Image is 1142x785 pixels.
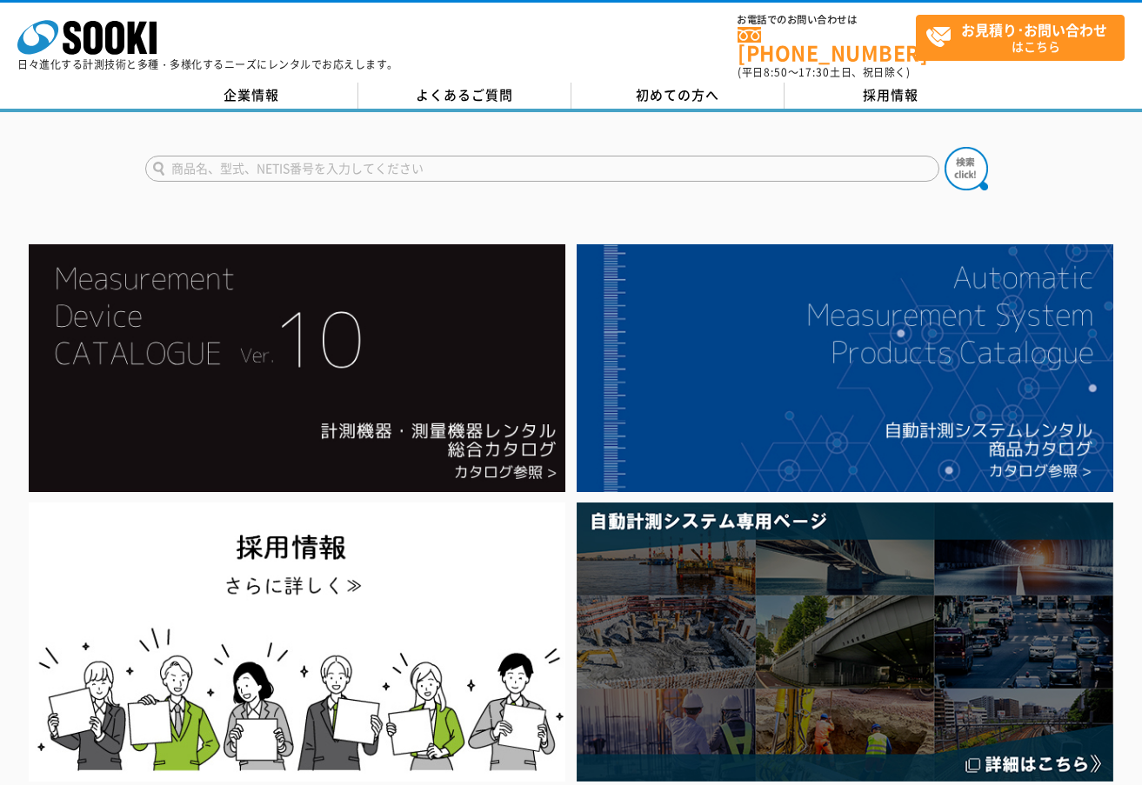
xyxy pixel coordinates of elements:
span: はこちら [925,16,1124,59]
span: 17:30 [798,64,830,80]
a: 初めての方へ [571,83,785,109]
a: よくあるご質問 [358,83,571,109]
span: 8:50 [764,64,788,80]
img: SOOKI recruit [29,502,566,782]
span: (平日 ～ 土日、祝日除く) [738,64,910,80]
strong: お見積り･お問い合わせ [961,19,1107,40]
img: 自動計測システム専用ページ [577,502,1114,782]
a: お見積り･お問い合わせはこちら [916,15,1125,61]
a: 企業情報 [145,83,358,109]
img: Catalog Ver10 [29,244,566,492]
a: [PHONE_NUMBER] [738,27,916,63]
img: 自動計測システムカタログ [577,244,1114,492]
span: 初めての方へ [636,85,719,104]
span: お電話でのお問い合わせは [738,15,916,25]
a: 採用情報 [785,83,998,109]
img: btn_search.png [945,147,988,190]
input: 商品名、型式、NETIS番号を入力してください [145,156,939,182]
p: 日々進化する計測技術と多種・多様化するニーズにレンタルでお応えします。 [17,59,398,70]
